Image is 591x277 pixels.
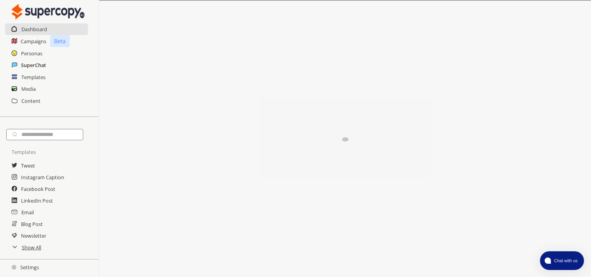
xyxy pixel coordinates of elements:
button: atlas-launcher [540,251,584,270]
a: Campaigns [21,35,46,47]
a: Blog Post [21,218,43,230]
a: Instagram Caption [21,171,64,183]
span: Chat with us [551,258,579,264]
a: Dashboard [21,23,47,35]
a: Personas [21,48,42,59]
a: Media [21,83,36,95]
img: Close [260,100,431,178]
a: LinkedIn Post [21,195,53,206]
a: Email [21,206,34,218]
img: Close [12,265,16,270]
a: SuperChat [21,59,46,71]
a: Templates [21,71,46,83]
a: Show All [22,242,41,253]
a: Content [21,95,40,107]
a: Facebook Post [21,183,55,195]
a: Tweet [21,160,35,171]
img: Close [12,4,84,19]
a: Newsletter [21,230,46,242]
p: Beta [50,35,70,47]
